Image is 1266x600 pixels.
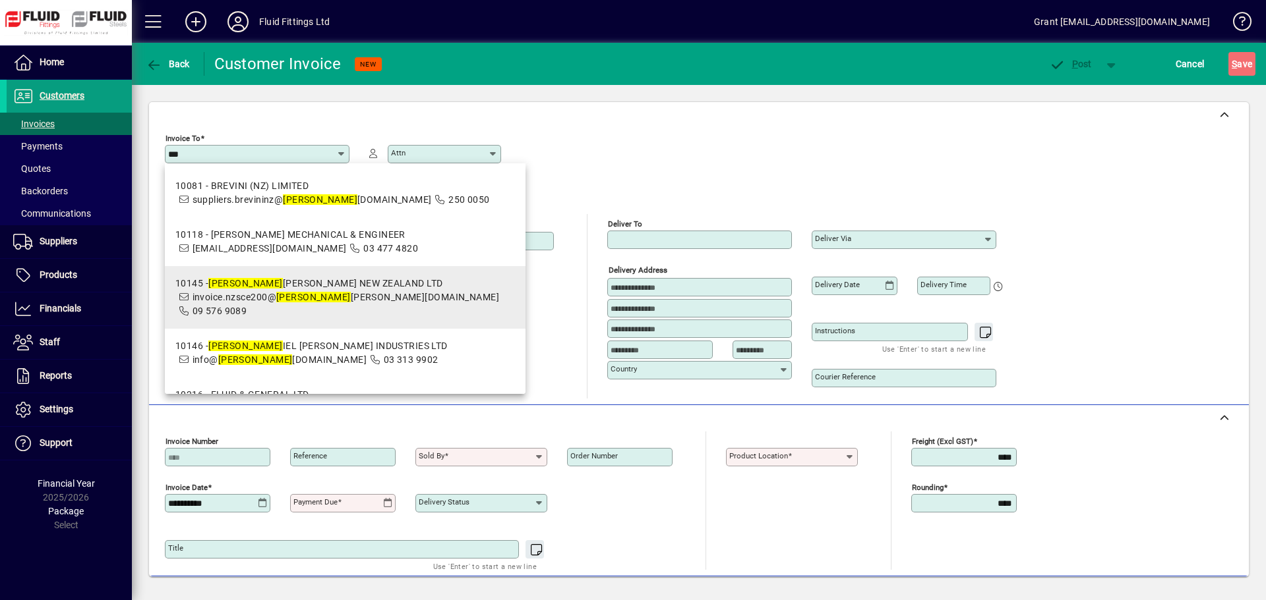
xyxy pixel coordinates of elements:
[13,186,68,196] span: Backorders
[391,148,406,157] mat-label: Attn
[7,135,132,157] a: Payments
[166,483,208,492] mat-label: Invoice date
[38,478,95,489] span: Financial Year
[13,141,63,151] span: Payments
[7,393,132,426] a: Settings
[7,326,132,359] a: Staff
[40,57,64,67] span: Home
[146,59,190,69] span: Back
[165,169,526,217] mat-option: 10081 - BREVINI (NZ) LIMITED
[1223,3,1250,45] a: Knowledge Base
[815,326,855,335] mat-label: Instructions
[259,11,330,32] div: Fluid Fittings Ltd
[40,337,60,347] span: Staff
[7,225,132,258] a: Suppliers
[132,52,204,76] app-page-header-button: Back
[218,354,293,365] em: [PERSON_NAME]
[166,134,200,143] mat-label: Invoice To
[920,280,967,289] mat-label: Delivery time
[1232,59,1237,69] span: S
[815,280,860,289] mat-label: Delivery date
[208,278,283,288] em: [PERSON_NAME]
[193,306,247,316] span: 09 576 9089
[1176,53,1205,74] span: Cancel
[384,354,438,365] span: 03 313 9902
[165,266,526,329] mat-option: 10145 - DANFOSS NEW ZEALAND LTD
[13,163,51,174] span: Quotes
[208,341,283,351] em: [PERSON_NAME]
[283,194,357,205] em: [PERSON_NAME]
[360,60,377,68] span: NEW
[175,388,515,402] div: 10216 - FLUID & GENERAL LTD
[1228,52,1255,76] button: Save
[175,228,418,242] div: 10118 - [PERSON_NAME] MECHANICAL & ENGINEER
[1034,11,1210,32] div: Grant [EMAIL_ADDRESS][DOMAIN_NAME]
[166,437,218,446] mat-label: Invoice number
[1072,59,1078,69] span: P
[570,451,618,460] mat-label: Order number
[1049,59,1092,69] span: ost
[1042,52,1099,76] button: Post
[13,208,91,219] span: Communications
[912,437,973,446] mat-label: Freight (excl GST)
[40,404,73,414] span: Settings
[7,360,132,393] a: Reports
[1232,53,1252,74] span: ave
[608,219,642,229] mat-label: Deliver To
[419,451,444,460] mat-label: Sold by
[448,194,490,205] span: 250 0050
[214,53,342,74] div: Customer Invoice
[193,194,432,205] span: suppliers.brevininz@ [DOMAIN_NAME]
[276,292,351,302] em: [PERSON_NAME]
[40,370,72,381] span: Reports
[7,46,132,79] a: Home
[168,543,183,553] mat-label: Title
[7,113,132,135] a: Invoices
[193,292,500,302] span: invoice.nzsce200@ [PERSON_NAME][DOMAIN_NAME]
[815,234,851,243] mat-label: Deliver via
[363,243,418,254] span: 03 477 4820
[433,559,537,574] mat-hint: Use 'Enter' to start a new line
[175,10,217,34] button: Add
[7,180,132,202] a: Backorders
[193,243,347,254] span: [EMAIL_ADDRESS][DOMAIN_NAME]
[7,157,132,180] a: Quotes
[419,497,469,506] mat-label: Delivery status
[7,427,132,460] a: Support
[175,339,448,353] div: 10146 - IEL [PERSON_NAME] INDUSTRIES LTD
[175,179,490,193] div: 10081 - BREVINI (NZ) LIMITED
[142,52,193,76] button: Back
[48,506,84,516] span: Package
[165,217,526,266] mat-option: 10118 - CLOUSTON MECHANICAL & ENGINEER
[293,451,327,460] mat-label: Reference
[217,10,259,34] button: Profile
[729,451,788,460] mat-label: Product location
[882,341,986,356] mat-hint: Use 'Enter' to start a new line
[40,303,81,314] span: Financials
[815,372,876,381] mat-label: Courier Reference
[40,236,77,246] span: Suppliers
[13,119,55,129] span: Invoices
[40,90,84,101] span: Customers
[7,259,132,292] a: Products
[1172,52,1208,76] button: Cancel
[611,364,637,373] mat-label: Country
[175,277,515,290] div: 10145 - [PERSON_NAME] NEW ZEALAND LTD
[193,354,367,365] span: info@ [DOMAIN_NAME]
[293,497,338,506] mat-label: Payment due
[165,377,526,440] mat-option: 10216 - FLUID & GENERAL LTD
[7,292,132,325] a: Financials
[7,202,132,225] a: Communications
[40,437,73,448] span: Support
[40,269,77,280] span: Products
[912,483,944,492] mat-label: Rounding
[165,329,526,377] mat-option: 10146 - DANIEL SMITH INDUSTRIES LTD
